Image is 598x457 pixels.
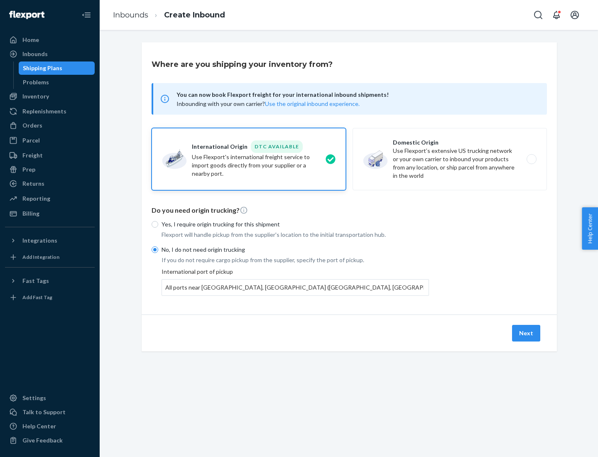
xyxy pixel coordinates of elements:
[162,256,429,264] p: If you do not require cargo pickup from the supplier, specify the port of pickup.
[22,92,49,101] div: Inventory
[22,136,40,145] div: Parcel
[152,59,333,70] h3: Where are you shipping your inventory from?
[5,291,95,304] a: Add Fast Tag
[5,149,95,162] a: Freight
[22,151,43,160] div: Freight
[265,100,360,108] button: Use the original inbound experience.
[113,10,148,20] a: Inbounds
[162,246,429,254] p: No, I do not need origin trucking
[5,391,95,405] a: Settings
[22,236,57,245] div: Integrations
[22,179,44,188] div: Returns
[512,325,540,342] button: Next
[22,209,39,218] div: Billing
[5,434,95,447] button: Give Feedback
[78,7,95,23] button: Close Navigation
[22,121,42,130] div: Orders
[23,64,62,72] div: Shipping Plans
[5,90,95,103] a: Inventory
[176,90,537,100] span: You can now book Flexport freight for your international inbound shipments!
[5,177,95,190] a: Returns
[22,36,39,44] div: Home
[162,268,429,296] div: International port of pickup
[152,221,158,228] input: Yes, I require origin trucking for this shipment
[582,207,598,250] button: Help Center
[5,47,95,61] a: Inbounds
[9,11,44,19] img: Flexport logo
[22,294,52,301] div: Add Fast Tag
[548,7,565,23] button: Open notifications
[530,7,547,23] button: Open Search Box
[22,408,66,416] div: Talk to Support
[19,76,95,89] a: Problems
[176,100,360,107] span: Inbounding with your own carrier?
[162,220,429,228] p: Yes, I require origin trucking for this shipment
[5,163,95,176] a: Prep
[22,194,50,203] div: Reporting
[22,253,59,260] div: Add Integration
[162,231,429,239] p: Flexport will handle pickup from the supplier's location to the initial transportation hub.
[5,274,95,287] button: Fast Tags
[5,134,95,147] a: Parcel
[106,3,232,27] ol: breadcrumbs
[19,61,95,75] a: Shipping Plans
[22,50,48,58] div: Inbounds
[5,234,95,247] button: Integrations
[5,405,95,419] a: Talk to Support
[5,192,95,205] a: Reporting
[23,78,49,86] div: Problems
[22,394,46,402] div: Settings
[5,105,95,118] a: Replenishments
[5,119,95,132] a: Orders
[152,246,158,253] input: No, I do not need origin trucking
[5,251,95,264] a: Add Integration
[5,33,95,47] a: Home
[152,206,547,215] p: Do you need origin trucking?
[22,165,35,174] div: Prep
[22,277,49,285] div: Fast Tags
[164,10,225,20] a: Create Inbound
[22,436,63,445] div: Give Feedback
[22,422,56,430] div: Help Center
[566,7,583,23] button: Open account menu
[22,107,66,115] div: Replenishments
[5,207,95,220] a: Billing
[5,420,95,433] a: Help Center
